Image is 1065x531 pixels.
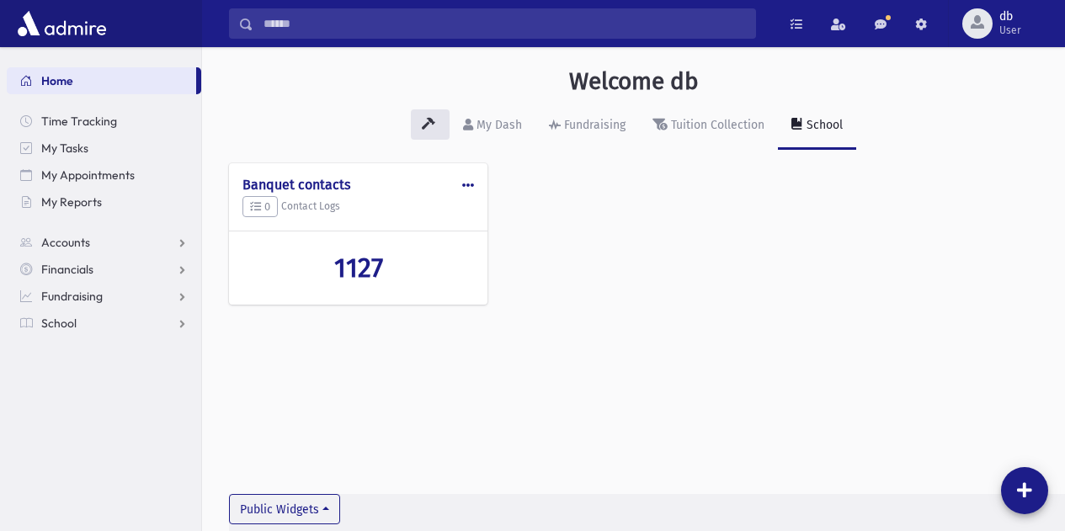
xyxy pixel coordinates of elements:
[569,67,699,96] h3: Welcome db
[7,310,201,337] a: School
[999,24,1021,37] span: User
[561,118,626,132] div: Fundraising
[999,10,1021,24] span: db
[41,262,93,277] span: Financials
[7,229,201,256] a: Accounts
[473,118,522,132] div: My Dash
[778,103,856,150] a: School
[41,167,135,183] span: My Appointments
[41,73,73,88] span: Home
[229,494,340,524] button: Public Widgets
[41,194,102,210] span: My Reports
[7,135,201,162] a: My Tasks
[803,118,843,132] div: School
[535,103,639,150] a: Fundraising
[242,196,278,218] button: 0
[639,103,778,150] a: Tuition Collection
[41,235,90,250] span: Accounts
[7,67,196,94] a: Home
[450,103,535,150] a: My Dash
[242,177,474,193] h4: Banquet contacts
[242,196,474,218] h5: Contact Logs
[668,118,764,132] div: Tuition Collection
[250,200,270,213] span: 0
[13,7,110,40] img: AdmirePro
[7,162,201,189] a: My Appointments
[41,114,117,129] span: Time Tracking
[334,252,383,284] span: 1127
[41,316,77,331] span: School
[253,8,755,39] input: Search
[242,252,474,284] a: 1127
[7,283,201,310] a: Fundraising
[41,289,103,304] span: Fundraising
[41,141,88,156] span: My Tasks
[7,256,201,283] a: Financials
[7,189,201,215] a: My Reports
[7,108,201,135] a: Time Tracking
